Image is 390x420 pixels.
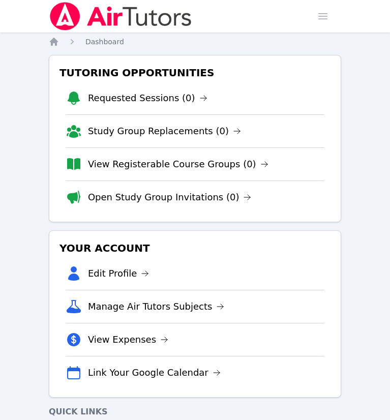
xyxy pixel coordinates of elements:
a: Manage Air Tutors Subjects [88,299,225,314]
nav: Breadcrumb [49,37,341,47]
a: Requested Sessions (0) [88,91,207,105]
a: Link Your Google Calendar [88,366,221,380]
a: Open Study Group Invitations (0) [88,190,252,204]
a: View Expenses [88,333,168,347]
h3: Your Account [57,239,333,257]
a: View Registerable Course Groups (0) [88,157,268,171]
a: Edit Profile [88,266,149,281]
span: Dashboard [85,38,124,46]
img: Air Tutors [49,2,193,31]
a: Dashboard [85,37,124,47]
a: Study Group Replacements (0) [88,124,241,138]
h3: Tutoring Opportunities [57,64,333,82]
h4: Quick Links [49,406,341,418]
